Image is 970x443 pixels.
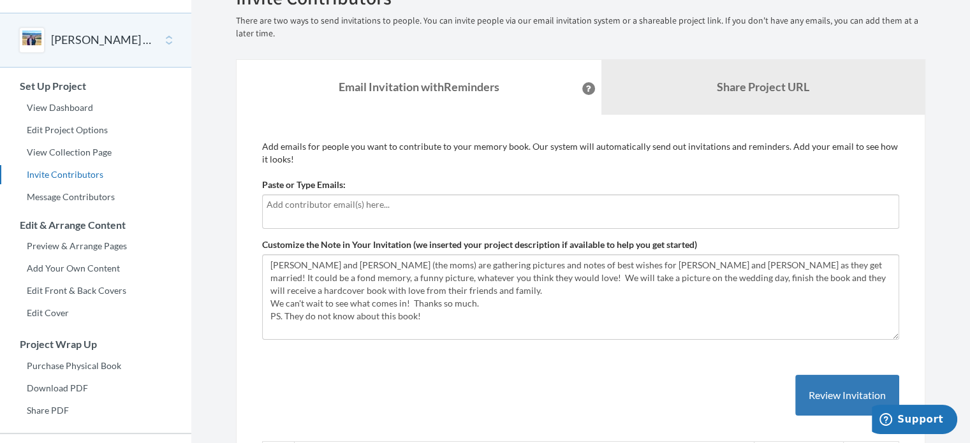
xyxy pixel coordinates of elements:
[795,375,899,416] button: Review Invitation
[262,238,697,251] label: Customize the Note in Your Invitation (we inserted your project description if available to help ...
[1,338,191,350] h3: Project Wrap Up
[872,405,957,437] iframe: Opens a widget where you can chat to one of our agents
[717,80,809,94] b: Share Project URL
[1,219,191,231] h3: Edit & Arrange Content
[262,254,899,340] textarea: [PERSON_NAME] and [PERSON_NAME] (the moms) are gathering pictures and notes of best wishes for [P...
[267,198,895,212] input: Add contributor email(s) here...
[262,178,346,191] label: Paste or Type Emails:
[262,140,899,166] p: Add emails for people you want to contribute to your memory book. Our system will automatically s...
[236,15,925,40] p: There are two ways to send invitations to people. You can invite people via our email invitation ...
[1,80,191,92] h3: Set Up Project
[339,80,499,94] strong: Email Invitation with Reminders
[51,32,154,48] button: [PERSON_NAME] and [PERSON_NAME]'s Wedding Celebration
